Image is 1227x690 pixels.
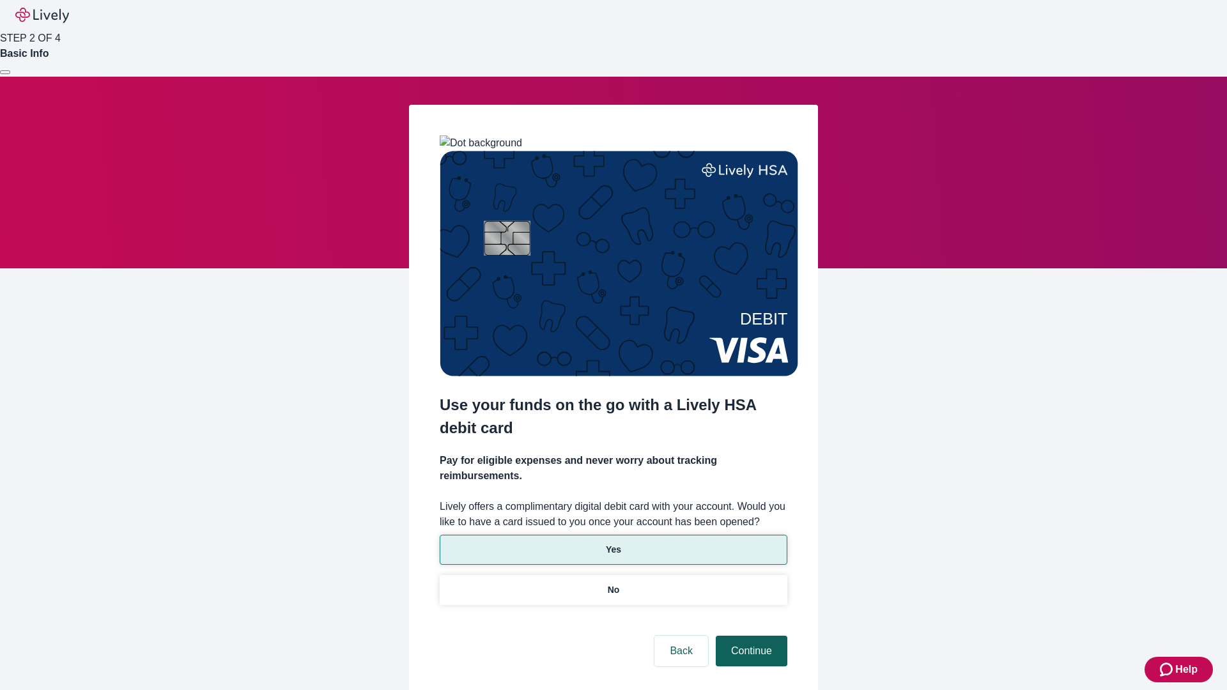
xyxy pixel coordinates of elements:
[440,575,787,605] button: No
[440,151,798,376] img: Debit card
[440,394,787,440] h2: Use your funds on the go with a Lively HSA debit card
[1145,657,1213,682] button: Zendesk support iconHelp
[1160,662,1175,677] svg: Zendesk support icon
[606,543,621,556] p: Yes
[440,535,787,565] button: Yes
[1175,662,1198,677] span: Help
[440,135,522,151] img: Dot background
[440,453,787,484] h4: Pay for eligible expenses and never worry about tracking reimbursements.
[15,8,69,23] img: Lively
[654,636,708,666] button: Back
[440,499,787,530] label: Lively offers a complimentary digital debit card with your account. Would you like to have a card...
[716,636,787,666] button: Continue
[608,583,620,597] p: No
